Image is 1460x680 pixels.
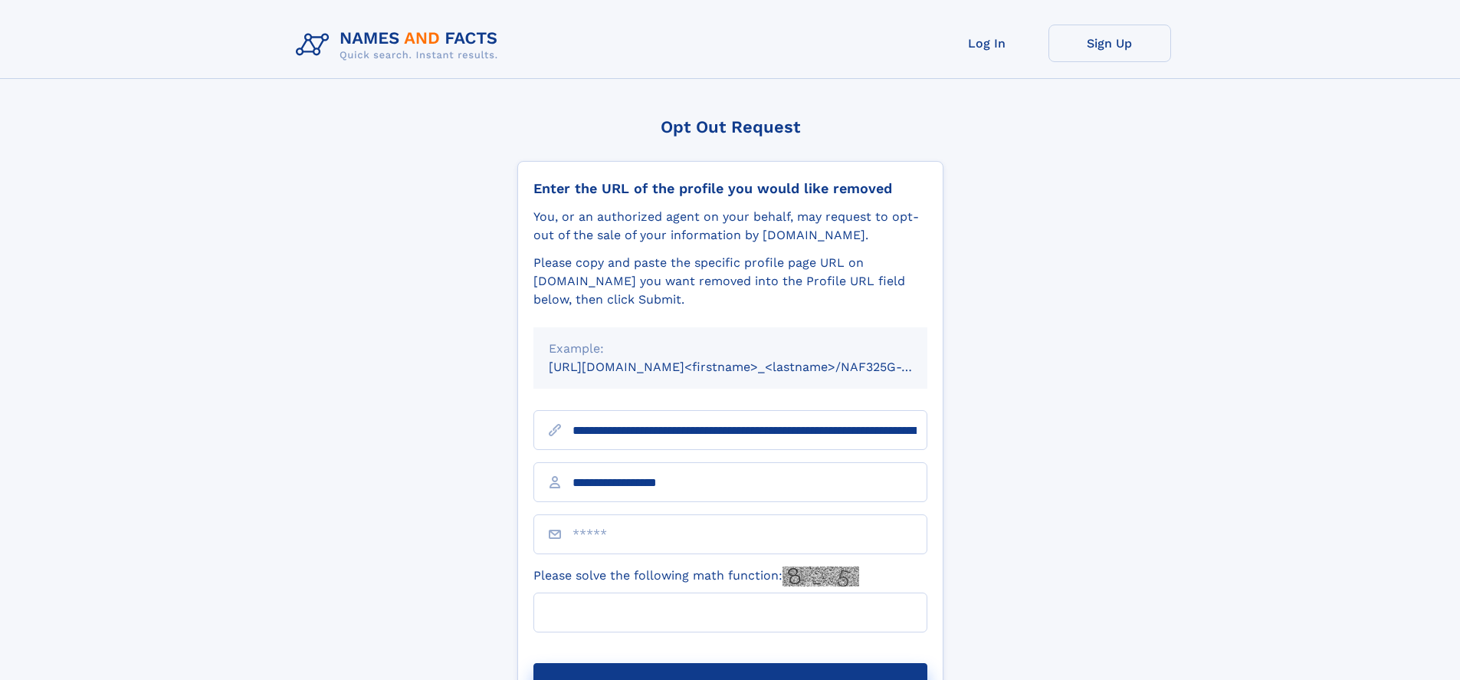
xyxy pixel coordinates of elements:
[549,360,956,374] small: [URL][DOMAIN_NAME]<firstname>_<lastname>/NAF325G-xxxxxxxx
[533,254,927,309] div: Please copy and paste the specific profile page URL on [DOMAIN_NAME] you want removed into the Pr...
[533,208,927,245] div: You, or an authorized agent on your behalf, may request to opt-out of the sale of your informatio...
[926,25,1048,62] a: Log In
[533,567,859,586] label: Please solve the following math function:
[533,180,927,197] div: Enter the URL of the profile you would like removed
[517,117,943,136] div: Opt Out Request
[290,25,510,66] img: Logo Names and Facts
[549,340,912,358] div: Example:
[1048,25,1171,62] a: Sign Up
